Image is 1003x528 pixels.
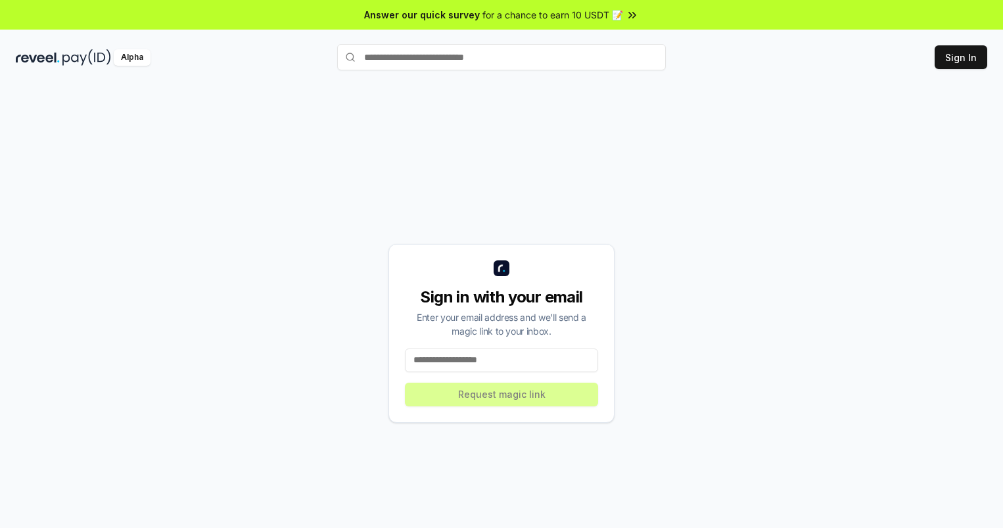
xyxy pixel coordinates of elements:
span: for a chance to earn 10 USDT 📝 [482,8,623,22]
div: Sign in with your email [405,287,598,308]
img: reveel_dark [16,49,60,66]
img: pay_id [62,49,111,66]
img: logo_small [494,260,509,276]
button: Sign In [935,45,987,69]
div: Alpha [114,49,151,66]
span: Answer our quick survey [364,8,480,22]
div: Enter your email address and we’ll send a magic link to your inbox. [405,310,598,338]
